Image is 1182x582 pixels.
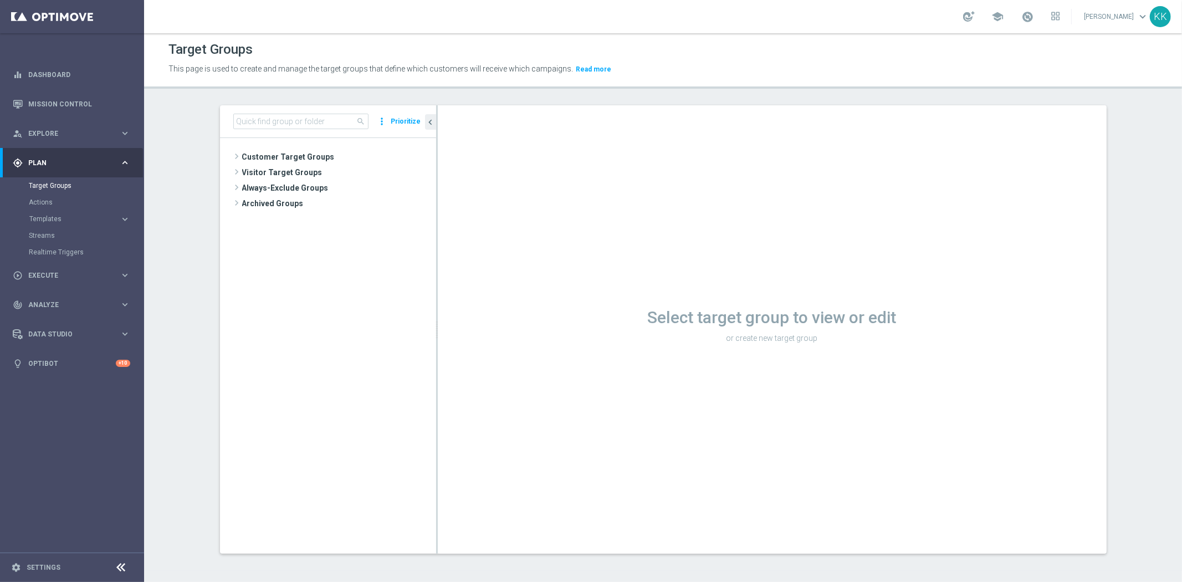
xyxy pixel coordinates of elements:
span: Analyze [28,302,120,308]
a: Optibot [28,349,116,378]
span: Execute [28,272,120,279]
span: Plan [28,160,120,166]
h1: Select target group to view or edit [438,308,1107,328]
span: This page is used to create and manage the target groups that define which customers will receive... [168,64,573,73]
div: Analyze [13,300,120,310]
i: play_circle_outline [13,270,23,280]
a: Dashboard [28,60,130,89]
i: person_search [13,129,23,139]
button: track_changes Analyze keyboard_arrow_right [12,300,131,309]
a: Mission Control [28,89,130,119]
button: equalizer Dashboard [12,70,131,79]
div: Mission Control [13,89,130,119]
button: lightbulb Optibot +10 [12,359,131,368]
i: keyboard_arrow_right [120,329,130,339]
i: chevron_left [426,117,436,127]
a: Realtime Triggers [29,248,115,257]
a: Settings [27,564,60,571]
p: or create new target group [438,333,1107,343]
span: Explore [28,130,120,137]
span: Visitor Target Groups [242,165,436,180]
i: keyboard_arrow_right [120,128,130,139]
span: Data Studio [28,331,120,338]
div: Execute [13,270,120,280]
div: Plan [13,158,120,168]
button: Data Studio keyboard_arrow_right [12,330,131,339]
div: Actions [29,194,143,211]
button: gps_fixed Plan keyboard_arrow_right [12,159,131,167]
i: keyboard_arrow_right [120,157,130,168]
button: person_search Explore keyboard_arrow_right [12,129,131,138]
div: Streams [29,227,143,244]
i: equalizer [13,70,23,80]
i: settings [11,563,21,573]
span: Always-Exclude Groups [242,180,436,196]
div: Target Groups [29,177,143,194]
div: Data Studio [13,329,120,339]
div: Templates [29,211,143,227]
div: Realtime Triggers [29,244,143,261]
span: search [357,117,366,126]
span: Templates [29,216,109,222]
i: more_vert [377,114,388,129]
button: chevron_left [425,114,436,130]
i: gps_fixed [13,158,23,168]
i: keyboard_arrow_right [120,214,130,224]
i: keyboard_arrow_right [120,299,130,310]
span: school [991,11,1004,23]
h1: Target Groups [168,42,253,58]
button: Templates keyboard_arrow_right [29,215,131,223]
a: [PERSON_NAME]keyboard_arrow_down [1083,8,1150,25]
i: track_changes [13,300,23,310]
i: lightbulb [13,359,23,369]
div: +10 [116,360,130,367]
div: Explore [13,129,120,139]
button: play_circle_outline Execute keyboard_arrow_right [12,271,131,280]
div: Optibot [13,349,130,378]
a: Streams [29,231,115,240]
i: keyboard_arrow_right [120,270,130,280]
span: Archived Groups [242,196,436,211]
a: Actions [29,198,115,207]
button: Prioritize [390,114,423,129]
span: Customer Target Groups [242,149,436,165]
div: KK [1150,6,1171,27]
div: Dashboard [13,60,130,89]
span: keyboard_arrow_down [1137,11,1149,23]
a: Target Groups [29,181,115,190]
button: Read more [575,63,612,75]
button: Mission Control [12,100,131,109]
input: Quick find group or folder [233,114,369,129]
div: Templates [29,216,120,222]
